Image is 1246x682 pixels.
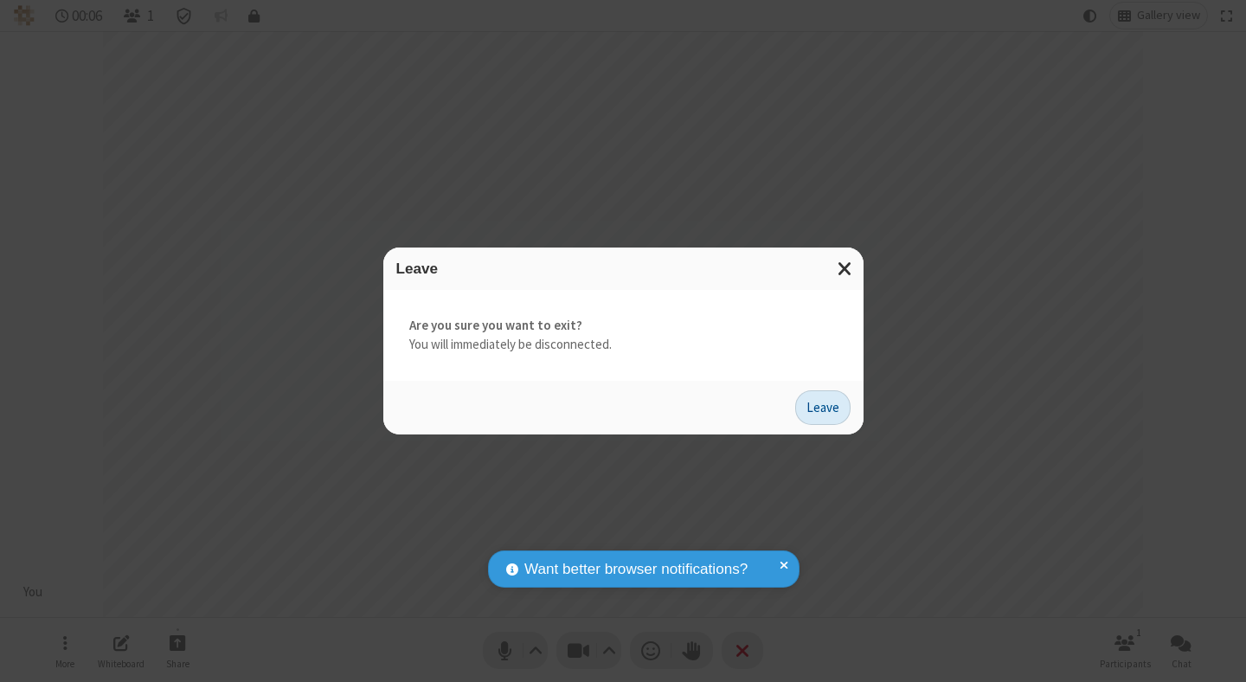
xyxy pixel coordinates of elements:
span: Want better browser notifications? [524,558,748,581]
button: Leave [795,390,851,425]
button: Close modal [827,248,864,290]
h3: Leave [396,261,851,277]
strong: Are you sure you want to exit? [409,316,838,336]
div: You will immediately be disconnected. [383,290,864,381]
